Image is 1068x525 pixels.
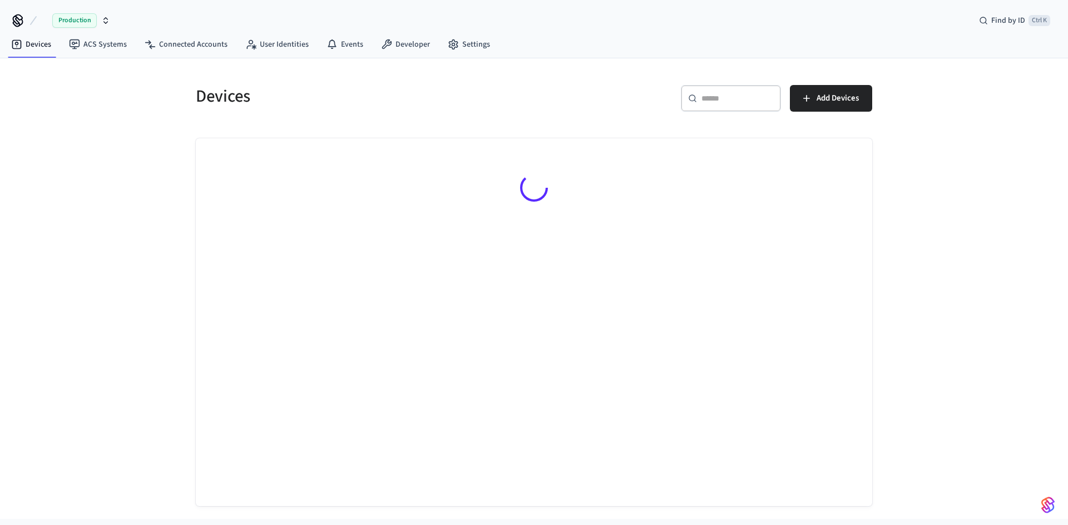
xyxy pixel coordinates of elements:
[136,34,236,54] a: Connected Accounts
[196,85,527,108] h5: Devices
[1041,496,1055,514] img: SeamLogoGradient.69752ec5.svg
[991,15,1025,26] span: Find by ID
[790,85,872,112] button: Add Devices
[60,34,136,54] a: ACS Systems
[817,91,859,106] span: Add Devices
[318,34,372,54] a: Events
[970,11,1059,31] div: Find by IDCtrl K
[52,13,97,28] span: Production
[2,34,60,54] a: Devices
[372,34,439,54] a: Developer
[1029,15,1050,26] span: Ctrl K
[439,34,499,54] a: Settings
[236,34,318,54] a: User Identities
